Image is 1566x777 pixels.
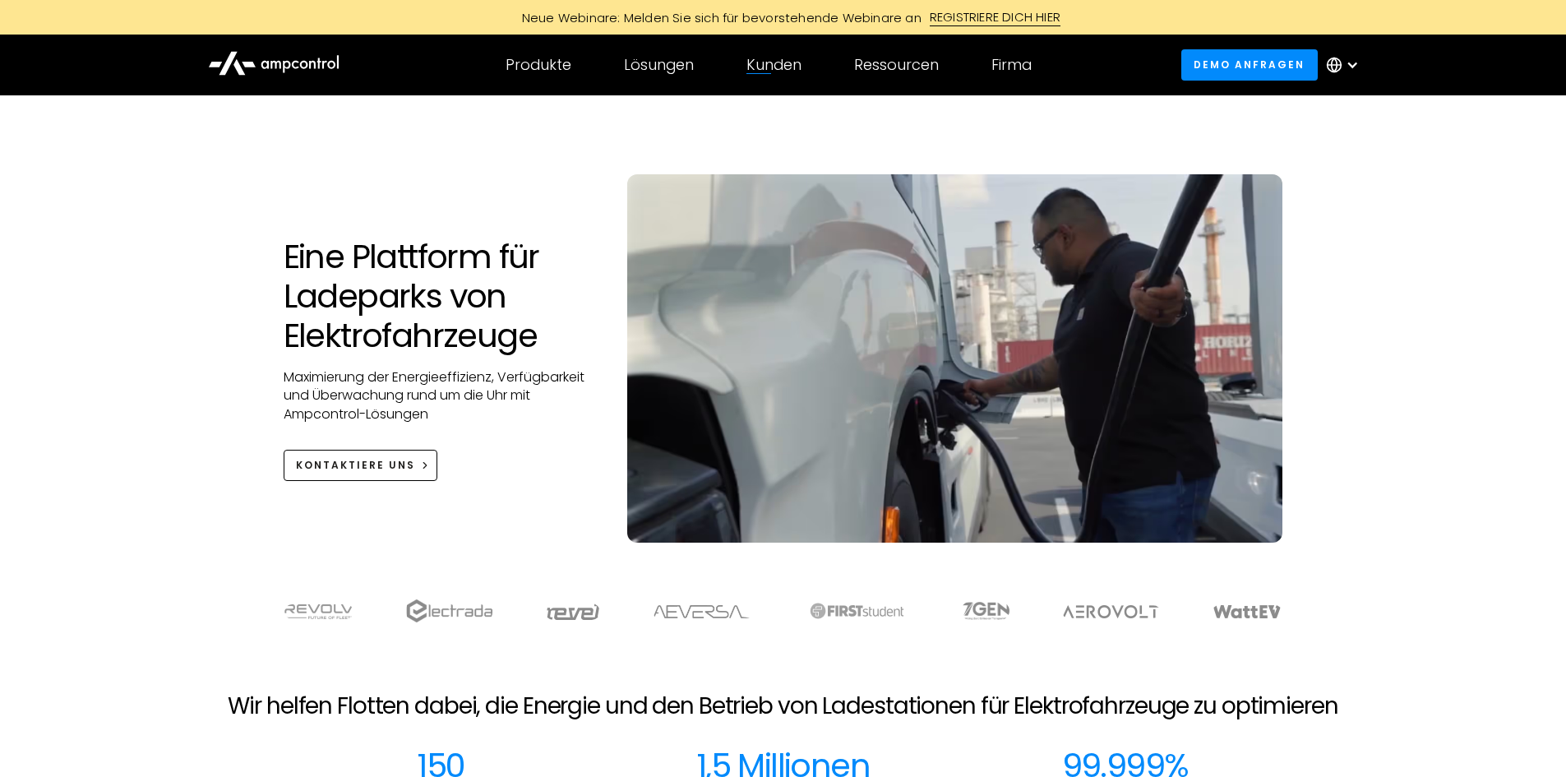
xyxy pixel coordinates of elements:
div: Neue Webinare: Melden Sie sich für bevorstehende Webinare an [506,9,930,26]
a: Demo anfragen [1181,49,1318,80]
div: Lösungen [624,56,694,74]
div: Produkte [506,56,571,74]
img: WattEV logo [1213,605,1282,618]
h1: Eine Plattform für Ladeparks von Elektrofahrzeuge [284,237,595,355]
img: electrada logo [406,599,492,622]
div: Firma [991,56,1032,74]
div: Kunden [746,56,801,74]
a: KONTAKTIERE UNS [284,450,438,480]
div: Ressourcen [854,56,939,74]
img: Aerovolt Logo [1062,605,1160,618]
div: REGISTRIERE DICH HIER [930,8,1060,26]
h2: Wir helfen Flotten dabei, die Energie und den Betrieb von Ladestationen für Elektrofahrzeuge zu o... [228,692,1337,720]
p: Maximierung der Energieeffizienz, Verfügbarkeit und Überwachung rund um die Uhr mit Ampcontrol-Lö... [284,368,595,423]
a: Neue Webinare: Melden Sie sich für bevorstehende Webinare anREGISTRIERE DICH HIER [413,8,1153,26]
div: KONTAKTIERE UNS [296,458,415,473]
